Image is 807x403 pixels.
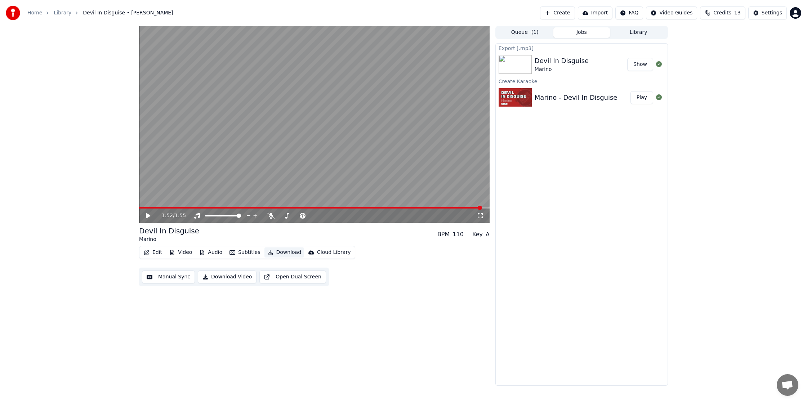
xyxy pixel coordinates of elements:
[615,6,643,19] button: FAQ
[6,6,20,20] img: youka
[27,9,173,17] nav: breadcrumb
[264,247,304,258] button: Download
[198,270,257,283] button: Download Video
[627,58,653,71] button: Show
[139,236,199,243] div: Marino
[540,6,575,19] button: Create
[227,247,263,258] button: Subtitles
[141,247,165,258] button: Edit
[762,9,782,17] div: Settings
[748,6,787,19] button: Settings
[166,247,195,258] button: Video
[496,77,668,85] div: Create Karaoke
[142,270,195,283] button: Manual Sync
[535,56,589,66] div: Devil In Disguise
[496,27,553,38] button: Queue
[139,226,199,236] div: Devil In Disguise
[27,9,42,17] a: Home
[54,9,71,17] a: Library
[646,6,697,19] button: Video Guides
[472,230,483,239] div: Key
[531,29,539,36] span: ( 1 )
[162,212,173,219] span: 1:52
[713,9,731,17] span: Credits
[196,247,225,258] button: Audio
[452,230,464,239] div: 110
[630,91,653,104] button: Play
[496,44,668,52] div: Export [.mp3]
[486,230,490,239] div: A
[437,230,450,239] div: BPM
[259,270,326,283] button: Open Dual Screen
[535,93,617,103] div: Marino - Devil In Disguise
[734,9,741,17] span: 13
[175,212,186,219] span: 1:55
[578,6,612,19] button: Import
[535,66,589,73] div: Marino
[317,249,351,256] div: Cloud Library
[83,9,173,17] span: Devil In Disguise • [PERSON_NAME]
[162,212,179,219] div: /
[700,6,745,19] button: Credits13
[777,374,798,396] div: Open chat
[610,27,667,38] button: Library
[553,27,610,38] button: Jobs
